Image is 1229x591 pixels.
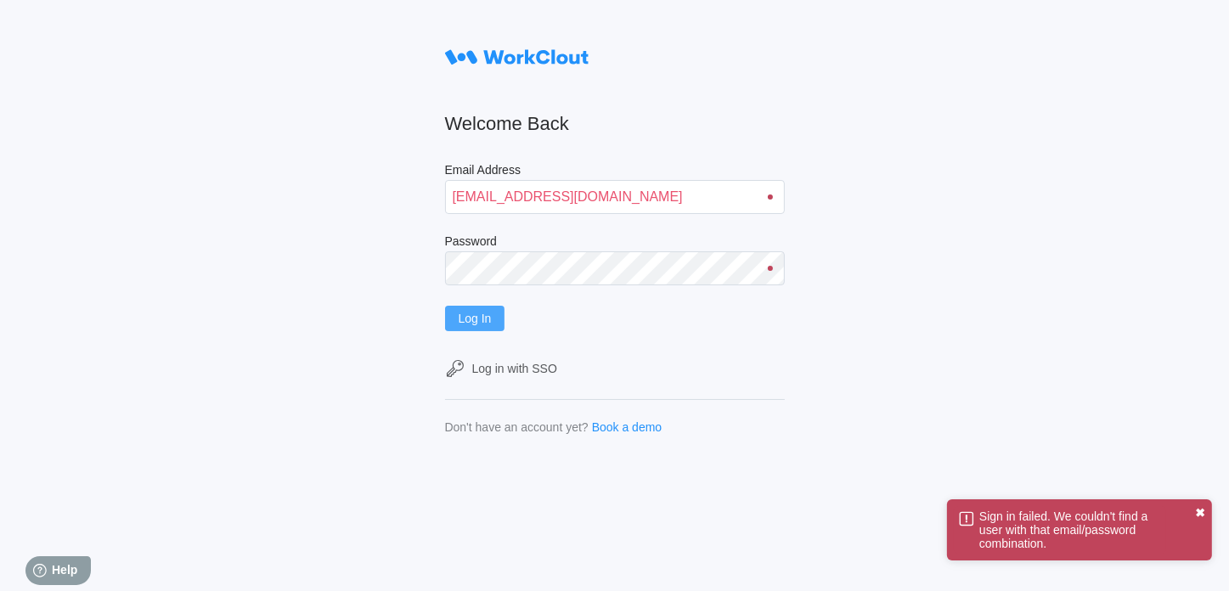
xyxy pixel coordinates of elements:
[445,420,589,434] div: Don't have an account yet?
[445,234,785,251] label: Password
[445,306,505,331] button: Log In
[979,509,1159,550] div: Sign in failed. We couldn't find a user with that email/password combination.
[592,420,662,434] a: Book a demo
[445,358,785,379] a: Log in with SSO
[1195,506,1205,520] button: close
[459,312,492,324] span: Log In
[472,362,557,375] div: Log in with SSO
[445,163,785,180] label: Email Address
[445,180,785,214] input: Enter your email
[445,112,785,136] h2: Welcome Back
